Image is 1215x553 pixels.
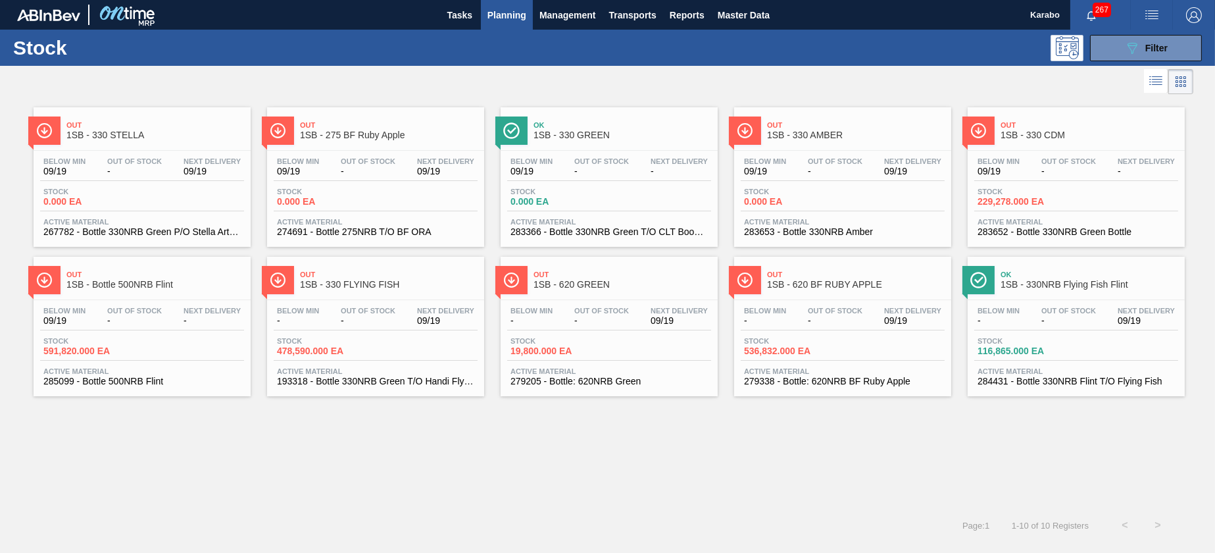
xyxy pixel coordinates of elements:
[277,337,369,345] span: Stock
[1145,43,1168,53] span: Filter
[510,346,603,356] span: 19,800.000 EA
[884,316,941,326] span: 09/19
[257,97,491,247] a: ÍconeOut1SB - 275 BF Ruby AppleBelow Min09/19Out Of Stock-Next Delivery09/19Stock0.000 EAActive M...
[300,121,478,129] span: Out
[1041,157,1096,165] span: Out Of Stock
[341,157,395,165] span: Out Of Stock
[1108,509,1141,542] button: <
[107,307,162,315] span: Out Of Stock
[491,247,724,396] a: ÍconeOut1SB - 620 GREENBelow Min-Out Of Stock-Next Delivery09/19Stock19,800.000 EAActive Material...
[1001,271,1178,278] span: Ok
[277,377,474,386] span: 193318 - Bottle 330NRB Green T/O Handi Fly Fish
[1041,316,1096,326] span: -
[417,316,474,326] span: 09/19
[503,272,520,288] img: Ícone
[978,218,1175,226] span: Active Material
[744,197,836,207] span: 0.000 EA
[491,97,724,247] a: ÍconeOk1SB - 330 GREENBelow Min09/19Out Of Stock-Next Delivery-Stock0.000 EAActive Material283366...
[744,367,941,375] span: Active Material
[510,197,603,207] span: 0.000 EA
[277,197,369,207] span: 0.000 EA
[1051,35,1083,61] div: Programming: no user selected
[43,346,136,356] span: 591,820.000 EA
[767,280,945,290] span: 1SB - 620 BF RUBY APPLE
[43,188,136,196] span: Stock
[43,377,241,386] span: 285099 - Bottle 500NRB Flint
[651,157,708,165] span: Next Delivery
[417,167,474,176] span: 09/19
[1009,521,1089,531] span: 1 - 10 of 10 Registers
[970,272,987,288] img: Ícone
[300,130,478,140] span: 1SB - 275 BF Ruby Apple
[270,122,286,139] img: Ícone
[978,346,1070,356] span: 116,865.000 EA
[277,367,474,375] span: Active Material
[978,188,1070,196] span: Stock
[651,307,708,315] span: Next Delivery
[670,7,705,23] span: Reports
[808,167,862,176] span: -
[510,157,553,165] span: Below Min
[744,377,941,386] span: 279338 - Bottle: 620NRB BF Ruby Apple
[277,188,369,196] span: Stock
[417,157,474,165] span: Next Delivery
[533,130,711,140] span: 1SB - 330 GREEN
[510,316,553,326] span: -
[510,218,708,226] span: Active Material
[737,272,753,288] img: Ícone
[487,7,526,23] span: Planning
[744,337,836,345] span: Stock
[277,227,474,237] span: 274691 - Bottle 275NRB T/O BF ORA
[277,316,319,326] span: -
[503,122,520,139] img: Ícone
[737,122,753,139] img: Ícone
[651,316,708,326] span: 09/19
[36,122,53,139] img: Ícone
[533,271,711,278] span: Out
[107,316,162,326] span: -
[43,218,241,226] span: Active Material
[1093,3,1111,17] span: 267
[277,307,319,315] span: Below Min
[341,316,395,326] span: -
[767,271,945,278] span: Out
[1141,509,1174,542] button: >
[718,7,770,23] span: Master Data
[184,316,241,326] span: -
[744,346,836,356] span: 536,832.000 EA
[1001,280,1178,290] span: 1SB - 330NRB Flying Fish Flint
[277,167,319,176] span: 09/19
[184,157,241,165] span: Next Delivery
[107,167,162,176] span: -
[978,367,1175,375] span: Active Material
[978,377,1175,386] span: 284431 - Bottle 330NRB Flint T/O Flying Fish
[978,167,1020,176] span: 09/19
[978,307,1020,315] span: Below Min
[978,157,1020,165] span: Below Min
[744,227,941,237] span: 283653 - Bottle 330NRB Amber
[510,307,553,315] span: Below Min
[1001,130,1178,140] span: 1SB - 330 CDM
[1168,69,1193,94] div: Card Vision
[962,521,989,531] span: Page : 1
[510,227,708,237] span: 283366 - Bottle 330NRB Green T/O CLT Booster
[184,307,241,315] span: Next Delivery
[510,167,553,176] span: 09/19
[510,377,708,386] span: 279205 - Bottle: 620NRB Green
[1001,121,1178,129] span: Out
[539,7,596,23] span: Management
[978,337,1070,345] span: Stock
[277,218,474,226] span: Active Material
[510,188,603,196] span: Stock
[43,337,136,345] span: Stock
[107,157,162,165] span: Out Of Stock
[1144,69,1168,94] div: List Vision
[958,97,1191,247] a: ÍconeOut1SB - 330 CDMBelow Min09/19Out Of Stock-Next Delivery-Stock229,278.000 EAActive Material2...
[574,157,629,165] span: Out Of Stock
[978,197,1070,207] span: 229,278.000 EA
[744,316,786,326] span: -
[744,157,786,165] span: Below Min
[1186,7,1202,23] img: Logout
[767,130,945,140] span: 1SB - 330 AMBER
[970,122,987,139] img: Ícone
